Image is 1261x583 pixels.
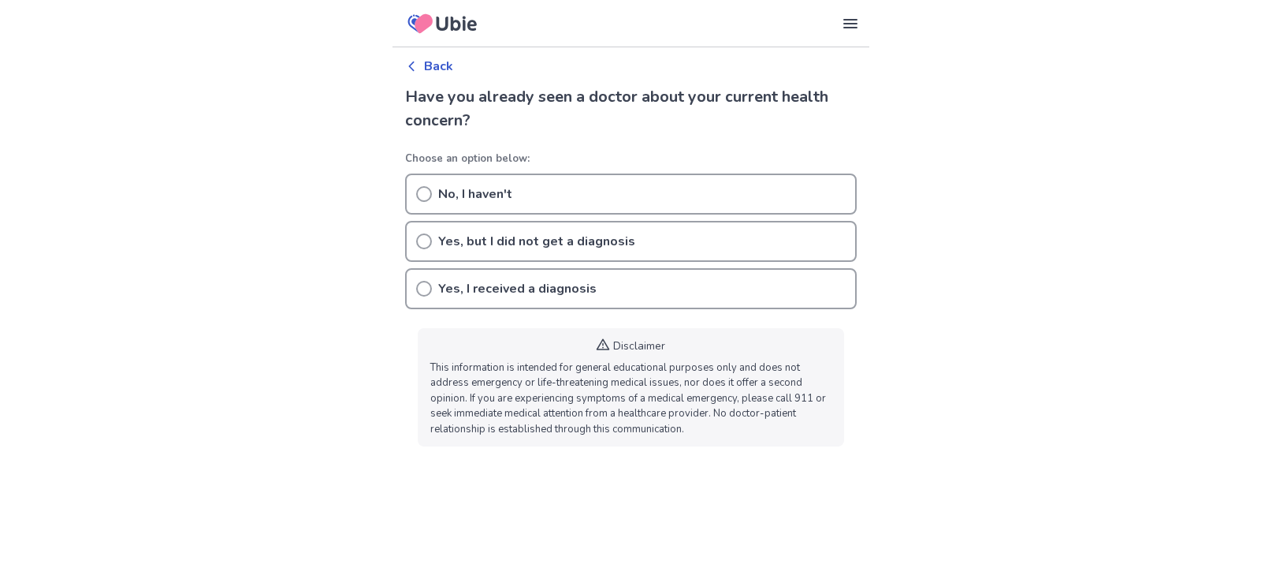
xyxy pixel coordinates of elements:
[438,279,597,298] p: Yes, I received a diagnosis
[613,338,665,354] p: Disclaimer
[430,361,831,438] p: This information is intended for general educational purposes only and does not address emergency...
[405,85,857,133] h2: Have you already seen a doctor about your current health concern?
[405,151,857,167] p: Choose an option below:
[438,232,635,251] p: Yes, but I did not get a diagnosis
[424,57,453,76] p: Back
[438,185,512,204] p: No, I haven't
